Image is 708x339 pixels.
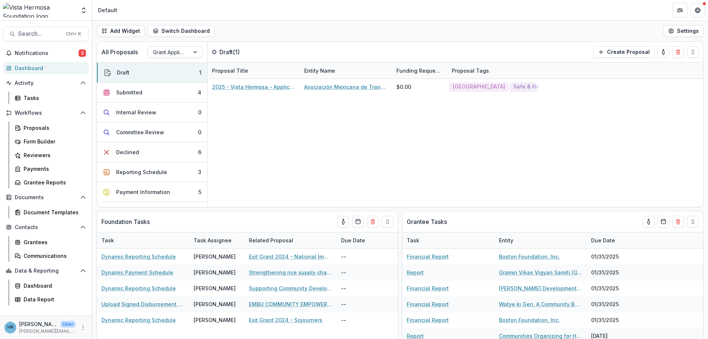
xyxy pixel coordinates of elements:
button: Add Widget [97,25,145,37]
div: -- [337,296,392,312]
div: 3 [198,168,201,176]
button: Delete card [367,216,379,228]
div: Proposal Tags [447,67,493,75]
button: Open entity switcher [79,3,89,18]
div: Entity [494,236,518,244]
div: Tasks [24,94,83,102]
a: Watye ki Gen, A Community Based Organization [499,300,582,308]
a: Dynamic Reporting Schedule [101,316,176,324]
div: Task Assignee [189,236,236,244]
div: Task [97,236,118,244]
a: Dynamic Reporting Schedule [101,284,176,292]
button: Drag [382,216,393,228]
button: Open Data & Reporting [3,265,89,277]
div: 01/31/2025 [587,249,642,264]
div: Due Date [337,236,369,244]
a: Upload Signed Disbursement Form [101,300,185,308]
a: Financial Report [407,316,449,324]
div: 4 [198,89,201,96]
div: -- [337,312,392,328]
button: Search... [3,27,89,41]
div: Entity Name [300,63,392,79]
div: Funding Requested [392,67,447,75]
div: -- [337,264,392,280]
div: [PERSON_NAME] [194,284,236,292]
span: Workflows [15,110,77,116]
a: Financial Report [407,300,449,308]
div: Task [402,236,424,244]
a: Exit Grant 2024 - National Immigration Forum [249,253,332,260]
a: Exit Grant 2024 - Sojourners [249,316,322,324]
div: Grantees [24,238,83,246]
div: Entity [494,232,587,248]
a: Data Report [12,293,89,305]
div: -- [337,249,392,264]
a: Form Builder [12,135,89,148]
span: Contacts [15,224,77,231]
div: 5 [198,188,201,196]
a: 2025 - Vista Hermosa - Application [212,83,295,91]
div: Reporting Schedule [116,168,167,176]
a: Reviewers [12,149,89,161]
a: Proposals [12,122,89,134]
button: Create Proposal [593,46,655,58]
button: More [79,323,87,332]
a: Report [407,269,424,276]
div: [PERSON_NAME] [194,300,236,308]
div: Due Date [587,236,619,244]
button: Reporting Schedule3 [97,162,207,182]
p: All Proposals [101,48,138,56]
img: Vista Hermosa Foundation logo [3,3,76,18]
a: Document Templates [12,206,89,218]
a: Dashboard [3,62,89,74]
div: Entity Name [300,67,340,75]
div: 6 [198,148,201,156]
button: Calendar [657,216,669,228]
button: Declined6 [97,142,207,162]
div: Proposal Title [208,67,253,75]
div: Task [402,232,494,248]
div: 01/31/2025 [587,264,642,280]
div: Committee Review [116,128,164,136]
div: Proposal Tags [447,63,539,79]
div: [PERSON_NAME] [194,269,236,276]
div: Data Report [24,295,83,303]
a: [PERSON_NAME] Development Society [499,284,582,292]
p: Foundation Tasks [101,217,150,226]
div: [PERSON_NAME] [194,253,236,260]
div: Default [98,6,117,14]
span: Data & Reporting [15,268,77,274]
span: 3 [79,49,86,57]
a: Grantee Reports [12,176,89,188]
button: Notifications3 [3,47,89,59]
div: Grantee Reports [24,179,83,186]
div: Document Templates [24,208,83,216]
div: Task [97,232,189,248]
button: toggle-assigned-to-me [643,216,655,228]
div: Proposal Title [208,63,300,79]
a: Dynamic Payment Schedule [101,269,173,276]
div: 0 [198,128,201,136]
button: toggle-assigned-to-me [337,216,349,228]
span: Activity [15,80,77,86]
button: Internal Review0 [97,103,207,122]
button: Settings [663,25,704,37]
a: Communications [12,250,89,262]
div: Form Builder [24,138,83,145]
div: Internal Review [116,108,156,116]
a: Payments [12,163,89,175]
div: Ctrl + K [65,30,83,38]
a: Financial Report [407,284,449,292]
p: [PERSON_NAME] [19,320,58,328]
button: Drag [687,216,699,228]
div: Declined [116,148,139,156]
div: [PERSON_NAME] [194,316,236,324]
div: Proposals [24,124,83,132]
nav: breadcrumb [95,5,120,15]
button: toggle-assigned-to-me [657,46,669,58]
button: Open Documents [3,191,89,203]
div: Funding Requested [392,63,447,79]
button: Delete card [672,46,684,58]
